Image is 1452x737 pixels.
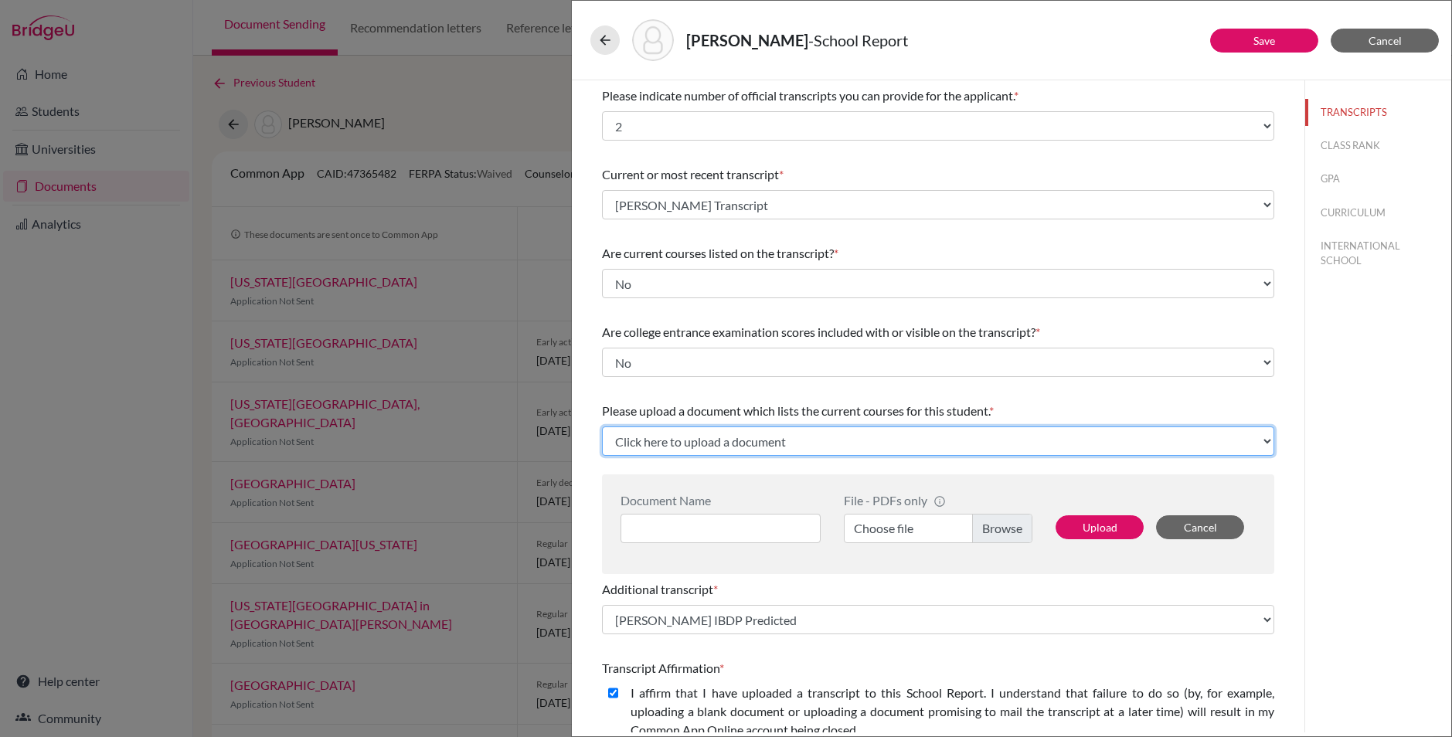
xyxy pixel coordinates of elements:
span: Are current courses listed on the transcript? [602,246,834,260]
div: Document Name [621,493,821,508]
strong: [PERSON_NAME] [686,31,808,49]
button: CURRICULUM [1305,199,1451,226]
span: Please indicate number of official transcripts you can provide for the applicant. [602,88,1014,103]
button: INTERNATIONAL SCHOOL [1305,233,1451,274]
span: Current or most recent transcript [602,167,779,182]
button: CLASS RANK [1305,132,1451,159]
span: Are college entrance examination scores included with or visible on the transcript? [602,324,1035,339]
span: Additional transcript [602,582,713,596]
span: info [933,495,946,508]
button: GPA [1305,165,1451,192]
span: Transcript Affirmation [602,661,719,675]
div: File - PDFs only [844,493,1032,508]
button: Upload [1056,515,1144,539]
button: TRANSCRIPTS [1305,99,1451,126]
span: - School Report [808,31,908,49]
span: Please upload a document which lists the current courses for this student. [602,403,989,418]
label: Choose file [844,514,1032,543]
button: Cancel [1156,515,1244,539]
